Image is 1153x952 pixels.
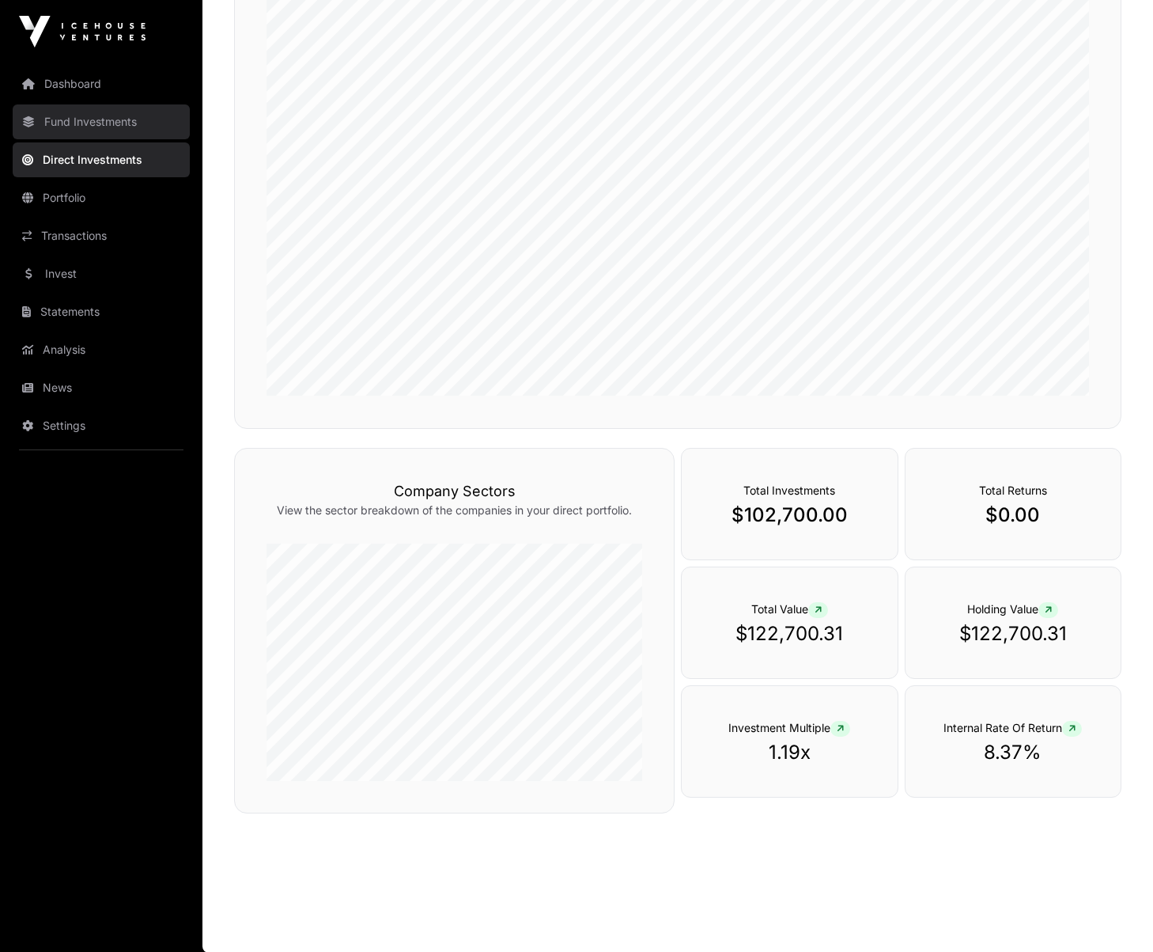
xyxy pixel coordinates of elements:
span: Investment Multiple [728,721,850,734]
span: Total Investments [743,484,835,497]
p: $0.00 [937,503,1089,528]
p: 8.37% [937,740,1089,765]
a: Settings [13,408,190,443]
a: Transactions [13,218,190,253]
a: Fund Investments [13,104,190,139]
a: Invest [13,256,190,291]
span: Internal Rate Of Return [943,721,1082,734]
a: Analysis [13,332,190,367]
h3: Company Sectors [267,480,642,503]
p: $122,700.31 [713,621,865,647]
iframe: Chat Widget [1074,876,1153,952]
a: Direct Investments [13,142,190,177]
p: $102,700.00 [713,503,865,528]
p: 1.19x [713,740,865,765]
span: Total Value [751,602,828,616]
p: $122,700.31 [937,621,1089,647]
a: News [13,370,190,405]
img: Icehouse Ventures Logo [19,16,146,47]
a: Portfolio [13,180,190,215]
a: Dashboard [13,66,190,101]
span: Holding Value [967,602,1058,616]
span: Total Returns [979,484,1047,497]
a: Statements [13,294,190,329]
p: View the sector breakdown of the companies in your direct portfolio. [267,503,642,518]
